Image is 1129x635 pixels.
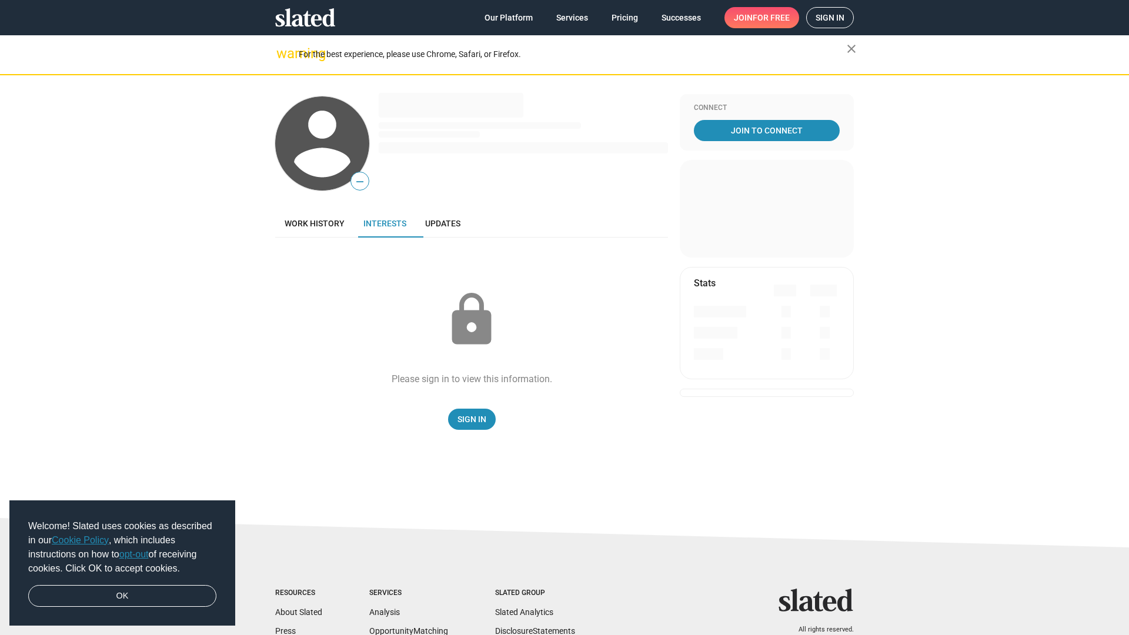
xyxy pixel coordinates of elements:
a: dismiss cookie message [28,585,216,607]
span: Our Platform [485,7,533,28]
mat-icon: close [844,42,859,56]
div: Connect [694,103,840,113]
a: Analysis [369,607,400,617]
span: Services [556,7,588,28]
span: Sign in [816,8,844,28]
span: — [351,174,369,189]
a: Sign in [806,7,854,28]
span: Updates [425,219,460,228]
span: Successes [662,7,701,28]
mat-card-title: Stats [694,277,716,289]
div: cookieconsent [9,500,235,626]
div: For the best experience, please use Chrome, Safari, or Firefox. [299,46,847,62]
div: Services [369,589,448,598]
a: Joinfor free [724,7,799,28]
div: Please sign in to view this information. [392,373,552,385]
a: Sign In [448,409,496,430]
a: Pricing [602,7,647,28]
mat-icon: warning [276,46,290,61]
span: Interests [363,219,406,228]
a: Services [547,7,597,28]
mat-icon: lock [442,290,501,349]
a: Interests [354,209,416,238]
a: opt-out [119,549,149,559]
span: Join [734,7,790,28]
a: Our Platform [475,7,542,28]
span: for free [753,7,790,28]
span: Pricing [612,7,638,28]
span: Sign In [457,409,486,430]
a: Work history [275,209,354,238]
a: Cookie Policy [52,535,109,545]
a: Join To Connect [694,120,840,141]
div: Slated Group [495,589,575,598]
a: Updates [416,209,470,238]
span: Work history [285,219,345,228]
span: Welcome! Slated uses cookies as described in our , which includes instructions on how to of recei... [28,519,216,576]
a: Slated Analytics [495,607,553,617]
div: Resources [275,589,322,598]
span: Join To Connect [696,120,837,141]
a: Successes [652,7,710,28]
a: About Slated [275,607,322,617]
